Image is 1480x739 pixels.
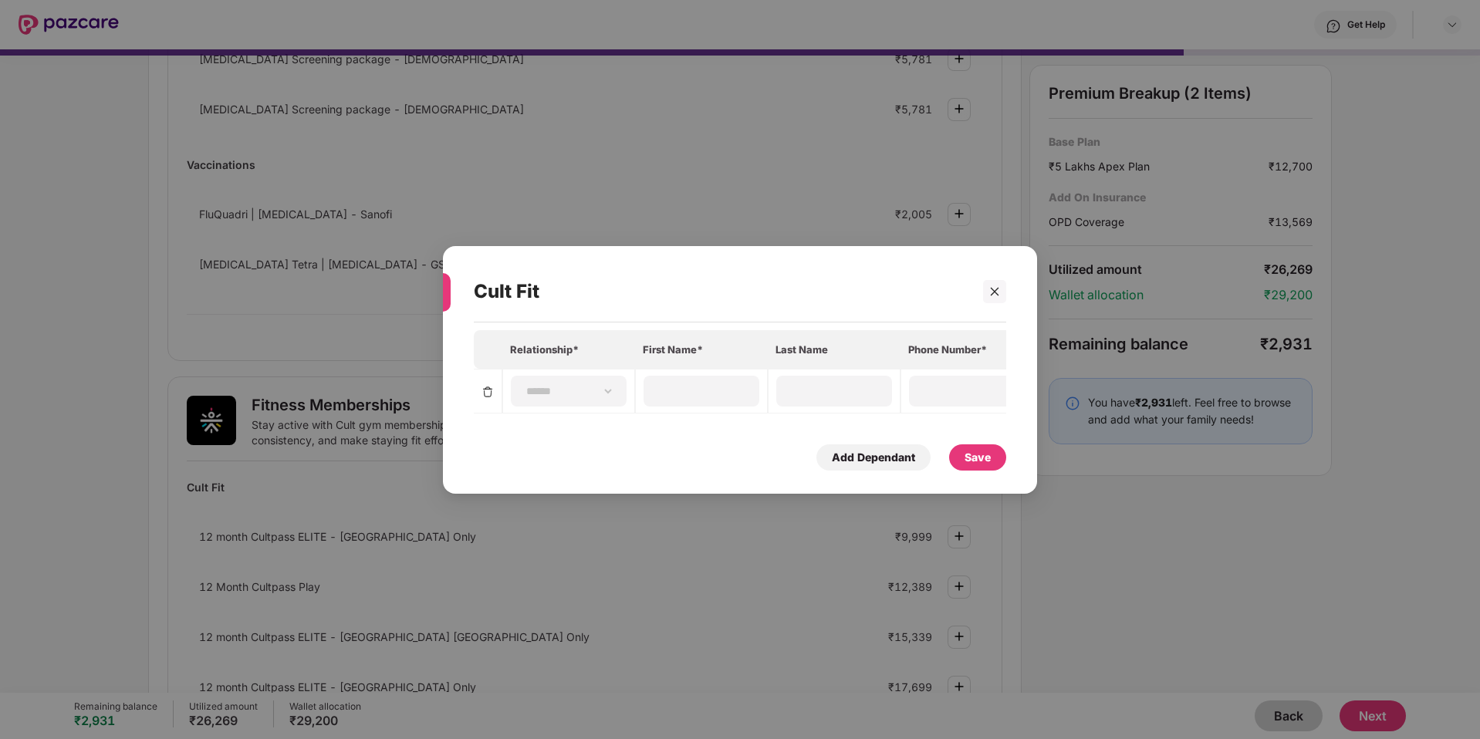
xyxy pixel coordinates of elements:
th: Phone Number* [901,329,1033,368]
span: close [989,285,1000,296]
img: svg+xml;base64,PHN2ZyBpZD0iRGVsZXRlLTMyeDMyIiB4bWxucz0iaHR0cDovL3d3dy53My5vcmcvMjAwMC9zdmciIHdpZH... [482,386,494,398]
div: Cult Fit [474,262,962,322]
th: Last Name [768,329,901,368]
th: First Name* [635,329,768,368]
th: Relationship* [502,329,635,368]
div: Add Dependant [832,448,915,465]
div: Save [965,448,991,465]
